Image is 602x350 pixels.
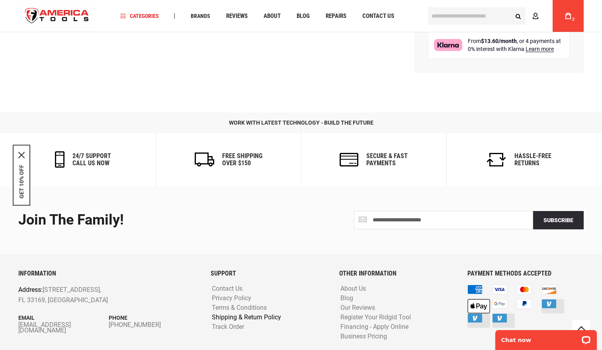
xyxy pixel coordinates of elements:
button: Search [510,8,526,23]
span: Categories [121,13,159,19]
h6: secure & fast payments [366,153,408,166]
a: [PHONE_NUMBER] [109,322,199,328]
div: Join the Family! [18,212,295,228]
h6: Hassle-Free Returns [514,153,551,166]
span: Repairs [326,13,346,19]
a: Privacy Policy [210,295,253,302]
span: Brands [191,13,210,19]
button: GET 10% OFF [18,164,25,198]
span: Reviews [226,13,248,19]
img: America Tools [18,1,96,31]
span: Address: [18,286,43,293]
p: Email [18,313,109,322]
a: Contact Us [359,11,398,22]
button: Subscribe [533,211,584,229]
svg: close icon [18,152,25,158]
h6: INFORMATION [18,270,199,277]
a: Reviews [223,11,251,22]
a: About [260,11,284,22]
span: 2 [572,17,575,22]
span: Blog [297,13,310,19]
a: [EMAIL_ADDRESS][DOMAIN_NAME] [18,322,109,333]
a: Financing - Apply Online [338,323,410,331]
iframe: LiveChat chat widget [490,325,602,350]
a: Shipping & Return Policy [210,314,283,321]
a: Our Reviews [338,304,377,312]
button: Close [18,152,25,158]
a: About Us [338,285,368,293]
p: [STREET_ADDRESS], FL 33169, [GEOGRAPHIC_DATA] [18,285,163,305]
a: Register Your Ridgid Tool [338,314,413,321]
a: Contact Us [210,285,244,293]
a: Brands [187,11,214,22]
h6: Free Shipping Over $150 [222,153,262,166]
h6: OTHER INFORMATION [339,270,455,277]
span: Subscribe [543,217,573,223]
a: Categories [117,11,162,22]
a: Blog [338,295,355,302]
a: Terms & Conditions [210,304,269,312]
h6: SUPPORT [211,270,327,277]
span: About [264,13,281,19]
h6: PAYMENT METHODS ACCEPTED [467,270,584,277]
span: Contact Us [362,13,394,19]
a: Repairs [322,11,350,22]
a: store logo [18,1,96,31]
a: Blog [293,11,313,22]
p: Phone [109,313,199,322]
h6: 24/7 support call us now [72,153,111,166]
a: Track Order [210,323,246,331]
a: Business Pricing [338,333,389,340]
